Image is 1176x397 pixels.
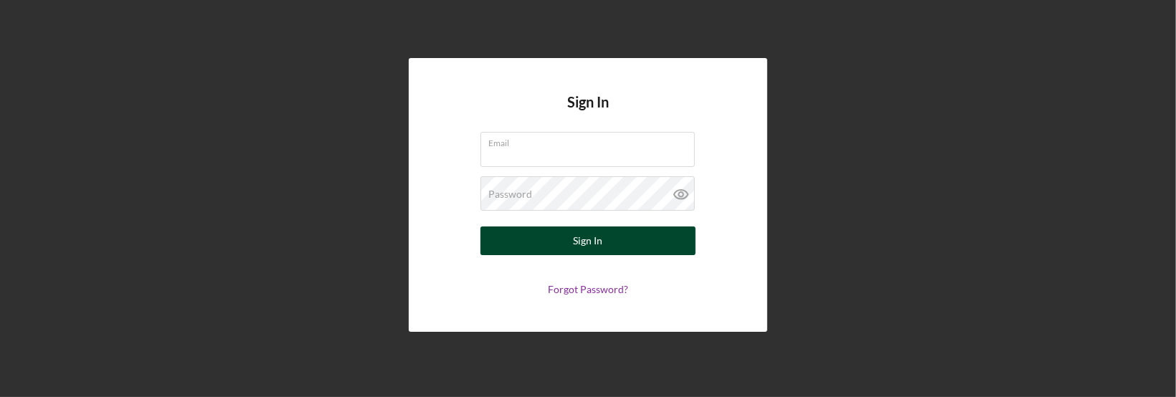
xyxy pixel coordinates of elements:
[488,188,532,200] label: Password
[488,133,695,148] label: Email
[574,226,603,255] div: Sign In
[567,94,609,132] h4: Sign In
[548,283,628,295] a: Forgot Password?
[480,226,696,255] button: Sign In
